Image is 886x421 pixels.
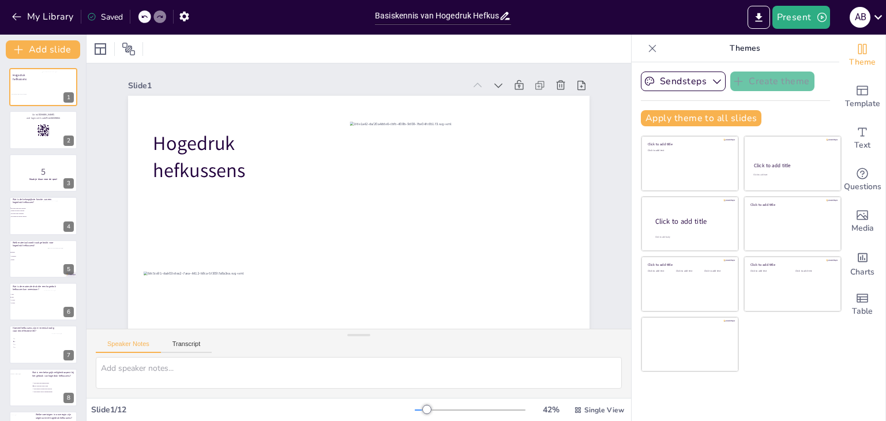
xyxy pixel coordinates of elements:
[14,347,46,348] span: 4
[655,236,728,239] div: Click to add body
[91,40,110,58] div: Layout
[11,259,43,260] span: Plastic
[14,338,46,339] span: 1
[839,35,885,76] div: Change the overall theme
[852,305,873,318] span: Table
[9,369,77,407] div: 8
[63,221,74,232] div: 4
[11,294,43,295] span: 2 bar
[748,6,770,29] button: Export to PowerPoint
[772,6,830,29] button: Present
[854,139,870,152] span: Text
[11,255,43,257] span: Glasvezel
[850,266,874,279] span: Charts
[11,216,43,217] span: Het stutten van zware objecten
[839,76,885,118] div: Add ready made slides
[9,325,77,363] div: 7
[839,242,885,284] div: Add charts and graphs
[161,340,212,353] button: Transcript
[91,404,415,415] div: Slide 1 / 12
[122,42,136,56] span: Position
[648,262,730,267] div: Click to add title
[754,162,831,169] div: Click to add title
[11,296,43,298] span: 8 bar
[13,166,74,178] p: 5
[36,413,74,419] p: Welke voertuigen in onze regio zijn uitgerust met hogedruk hefkussens?
[13,326,57,333] p: Hoeveel hefkussens zijn er meestal nodig voor een effectieve lift?
[63,307,74,317] div: 6
[9,68,77,106] div: 1fde1a42-da/20a4dde6-cbfb-408b-9d08-7be04fc65173.svg+xmlHogedrukhefkussens6dc5ce91-da/e03cdea2-7a...
[9,7,78,26] button: My Library
[63,350,74,360] div: 7
[34,388,66,389] span: Het hebben van een tweede persoon
[63,178,74,189] div: 3
[537,404,565,415] div: 42 %
[641,72,726,91] button: Sendsteps
[839,118,885,159] div: Add text boxes
[753,174,830,176] div: Click to add text
[750,270,787,273] div: Click to add text
[845,97,880,110] span: Template
[34,382,66,384] span: Het dragen van handschoenen
[63,136,74,146] div: 2
[844,181,881,193] span: Questions
[641,110,761,126] button: Apply theme to all slides
[29,178,57,181] strong: Maak je klaar voor de quiz!
[13,241,57,247] p: Welk materiaal wordt vaak gebruikt voor hogedruk hefkussens?
[96,340,161,353] button: Speaker Notes
[850,7,870,28] div: A B
[14,344,46,345] span: 3
[14,341,46,342] span: 2
[128,80,465,91] div: Slide 1
[648,149,730,152] div: Click to add text
[9,111,77,149] div: Go to[DOMAIN_NAME]and login with codeFree363398552
[655,217,729,227] div: Click to add title
[676,270,702,273] div: Click to add text
[87,12,123,22] div: Saved
[839,284,885,325] div: Add a table
[11,251,43,253] span: Rubber
[153,157,245,183] span: hefkussens
[9,240,77,278] div: https://cdn.sendsteps.com/images/logo/sendsteps_logo_white.pnghttps://cdn.sendsteps.com/images/lo...
[13,113,74,116] p: Go to
[9,283,77,321] div: Wat is de maximale druk die een hogedruk hefkussen kan weerstaan?2 bar8 bar100 bar300 bare33d8851...
[648,270,674,273] div: Click to add text
[11,210,43,212] span: Hijsen van zware objecten
[850,6,870,29] button: A B
[13,285,57,291] p: Wat is de maximale druk die een hogedruk hefkussen kan weerstaan?
[662,35,828,62] p: Themes
[839,201,885,242] div: Add images, graphics, shapes or video
[13,77,27,81] span: hefkussens
[63,92,74,103] div: 1
[153,130,235,157] span: Hogedruk
[11,208,43,209] span: Het tillen van zware objecten
[13,73,25,77] span: Hogedruk
[13,198,57,204] p: Wat is de belangrijkste functie van een hogedruk hefkussen?
[13,116,74,119] p: and login with code
[63,393,74,403] div: 8
[37,113,54,116] strong: [DOMAIN_NAME]
[750,262,833,267] div: Click to add title
[63,264,74,275] div: 5
[9,154,77,192] div: 5Maak je klaar voor de quiz!3
[730,72,814,91] button: Create theme
[648,142,730,146] div: Click to add title
[375,7,499,24] input: Insert title
[750,202,833,206] div: Click to add title
[34,385,66,386] span: Het controleren van de druk
[34,391,66,392] span: Het gebruik van een veiligheidshelm
[849,56,876,69] span: Theme
[584,405,624,415] span: Single View
[704,270,730,273] div: Click to add text
[851,222,874,235] span: Media
[795,270,832,273] div: Click to add text
[32,371,77,377] p: Wat is een belangrijk veiligheidsaspect bij het gebruik van hogedruk hefkussens?
[11,302,43,303] span: 300 bar
[11,299,43,300] span: 100 bar
[11,213,43,215] span: Het tillen van voertuigen
[9,197,77,235] div: Wat is de belangrijkste functie van een hogedruk hefkussen?Het tillen van zware objectenHijsen va...
[6,40,80,59] button: Add slide
[839,159,885,201] div: Get real-time input from your audience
